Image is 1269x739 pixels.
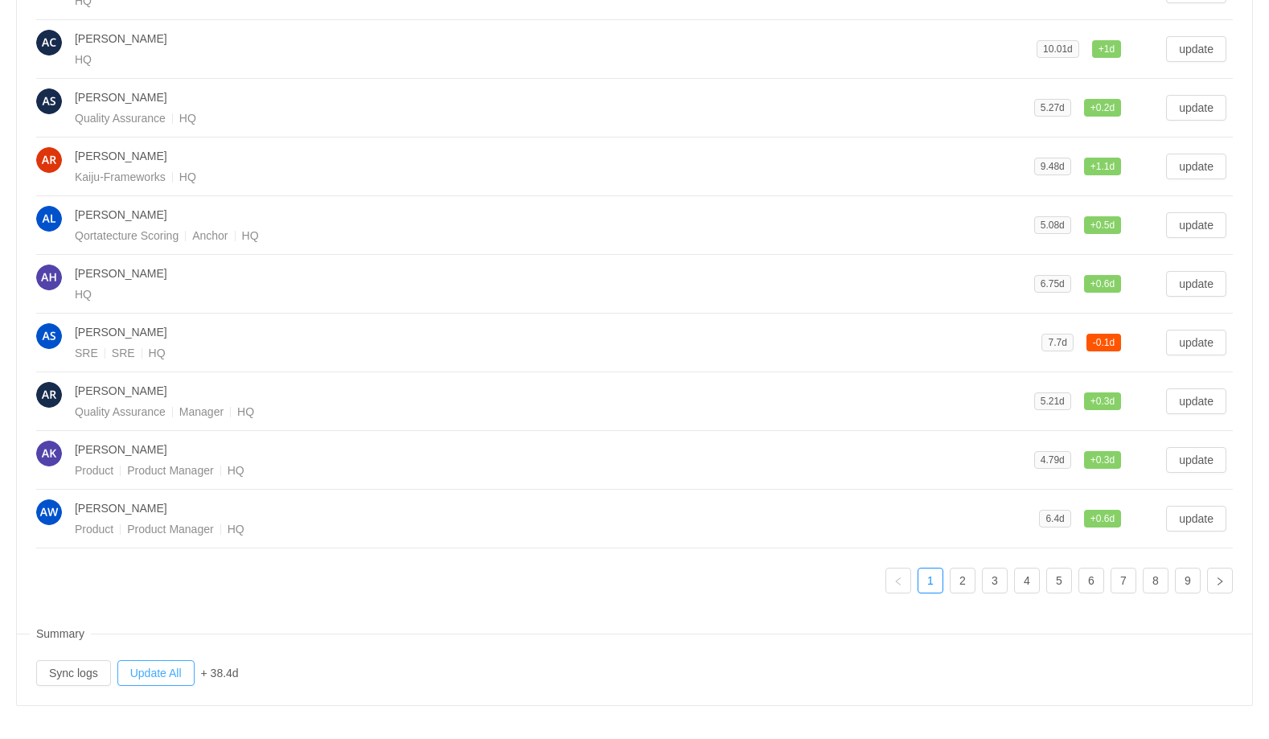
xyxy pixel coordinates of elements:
[75,523,127,536] span: Product
[1090,513,1096,524] span: +
[1143,568,1168,593] li: 8
[1045,513,1064,524] span: 6.4d
[242,229,259,242] span: HQ
[1090,220,1096,231] span: +
[179,112,196,125] span: HQ
[179,170,196,183] span: HQ
[36,265,62,290] img: 86c422cf28b275054fa79e427120ab8f
[36,323,62,349] img: 0676512e6aab97f0e5818cd509bc924e
[112,347,149,359] span: SRE
[75,502,167,515] span: [PERSON_NAME]
[228,464,244,477] span: HQ
[1166,154,1226,179] button: update
[1092,40,1121,58] span: 1d
[1166,271,1226,297] button: update
[1090,278,1096,289] span: +
[36,499,62,525] img: AW-3.png
[75,208,167,221] span: [PERSON_NAME]
[75,326,167,339] span: [PERSON_NAME]
[228,523,244,536] span: HQ
[1207,568,1233,593] li: Next Page
[951,569,975,593] a: 2
[75,91,167,104] span: [PERSON_NAME]
[1079,569,1103,593] a: 6
[75,112,179,125] span: Quality Assurance
[1084,158,1121,175] span: 1.1d
[1166,212,1226,238] button: update
[1084,392,1121,410] span: 0.3d
[36,441,62,466] img: AK-2.png
[75,150,167,162] span: [PERSON_NAME]
[1090,454,1096,466] span: +
[75,347,112,359] span: SRE
[75,384,167,397] span: [PERSON_NAME]
[1090,161,1096,172] span: +
[1047,569,1071,593] a: 5
[36,147,62,173] img: AR-1.png
[1086,334,1121,351] span: 0.1d
[75,443,167,456] span: [PERSON_NAME]
[75,405,179,418] span: Quality Assurance
[36,660,111,686] button: Sync logs
[127,523,227,536] span: Product Manager
[75,170,179,183] span: Kaiju-Frameworks
[1111,569,1136,593] a: 7
[36,88,62,114] img: AS-0.png
[893,577,903,586] i: icon: left
[1215,577,1225,586] i: icon: right
[885,568,911,593] li: Previous Page
[1041,220,1065,231] span: 5.08d
[75,32,167,45] span: [PERSON_NAME]
[1084,216,1121,234] span: 0.5d
[1041,396,1065,407] span: 5.21d
[1043,43,1073,55] span: 10.01d
[1084,510,1121,528] span: 0.6d
[192,229,241,242] span: Anchor
[1084,275,1121,293] span: 0.6d
[1166,447,1226,473] button: update
[982,568,1008,593] li: 3
[1166,330,1226,355] button: update
[237,405,254,418] span: HQ
[1078,568,1104,593] li: 6
[179,405,237,418] span: Manager
[1166,95,1226,121] button: update
[1041,454,1065,466] span: 4.79d
[918,568,943,593] li: 1
[75,229,192,242] span: Qortatecture Scoring
[1176,569,1200,593] a: 9
[201,665,239,682] div: + 38.4d
[1041,161,1065,172] span: 9.48d
[30,619,91,649] span: Summary
[1014,568,1040,593] li: 4
[1090,396,1096,407] span: +
[1041,278,1065,289] span: 6.75d
[127,464,227,477] span: Product Manager
[983,569,1007,593] a: 3
[1099,43,1104,55] span: +
[1084,451,1121,469] span: 0.3d
[1175,568,1201,593] li: 9
[1093,337,1096,348] span: -
[1041,102,1065,113] span: 5.27d
[1166,36,1226,62] button: update
[1048,337,1066,348] span: 7.7d
[1084,99,1121,117] span: 0.2d
[950,568,975,593] li: 2
[1111,568,1136,593] li: 7
[1046,568,1072,593] li: 5
[918,569,943,593] a: 1
[75,464,127,477] span: Product
[36,30,62,55] img: 8a59a4c145109affc3e5a9135a8edd37
[117,660,195,686] button: Update All
[75,53,92,66] span: HQ
[75,267,167,280] span: [PERSON_NAME]
[149,347,166,359] span: HQ
[1144,569,1168,593] a: 8
[36,206,62,232] img: 9878bbe8542b32e0c1998fe9f98799a0
[75,288,92,301] span: HQ
[1166,388,1226,414] button: update
[1166,506,1226,532] button: update
[36,382,62,408] img: e0a40cb9593efa6deaa7de955564f031
[1090,102,1096,113] span: +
